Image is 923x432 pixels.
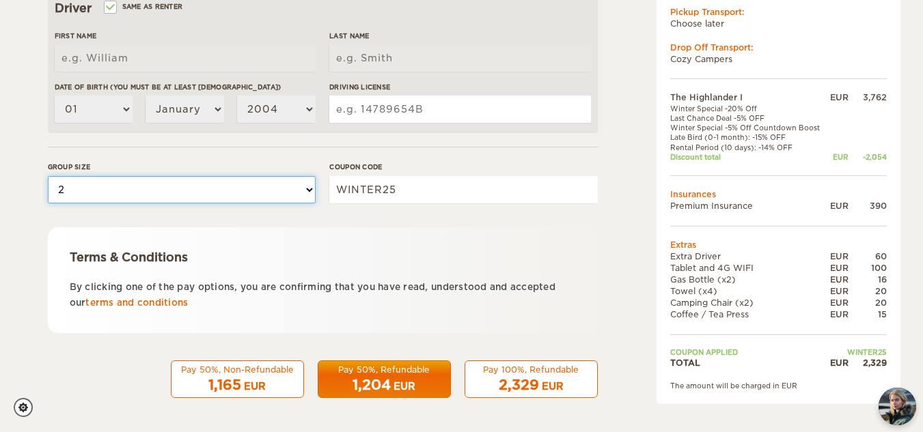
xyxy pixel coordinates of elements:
[670,123,827,132] td: Winter Special -5% Off Countdown Boost
[670,6,887,18] div: Pickup Transport:
[827,250,848,261] div: EUR
[670,381,887,390] div: The amount will be charged in EUR
[70,249,576,265] div: Terms & Conditions
[827,285,848,297] div: EUR
[353,377,391,393] span: 1,204
[244,379,266,393] div: EUR
[670,142,827,152] td: Rental Period (10 days): -14% OFF
[670,103,827,113] td: Winter Special -20% Off
[394,379,415,393] div: EUR
[849,308,887,320] div: 15
[55,44,316,72] input: e.g. William
[542,379,564,393] div: EUR
[827,152,848,162] div: EUR
[670,91,827,103] td: The Highlander I
[670,53,887,65] td: Cozy Campers
[55,31,316,41] label: First Name
[48,162,316,172] label: Group size
[670,285,827,297] td: Towel (x4)
[827,357,848,369] div: EUR
[879,388,916,425] button: chat-button
[849,274,887,285] div: 16
[849,285,887,297] div: 20
[180,364,295,375] div: Pay 50%, Non-Refundable
[827,262,848,274] div: EUR
[849,152,887,162] div: -2,054
[465,360,598,399] button: Pay 100%, Refundable 2,329 EUR
[171,360,304,399] button: Pay 50%, Non-Refundable 1,165 EUR
[670,152,827,162] td: Discount total
[849,200,887,212] div: 390
[473,364,589,375] div: Pay 100%, Refundable
[849,250,887,261] div: 60
[827,200,848,212] div: EUR
[670,18,887,29] td: Choose later
[670,262,827,274] td: Tablet and 4G WIFI
[670,274,827,285] td: Gas Bottle (x2)
[670,200,827,212] td: Premium Insurance
[827,297,848,308] div: EUR
[670,132,827,142] td: Late Bird (0-1 month): -15% OFF
[670,297,827,308] td: Camping Chair (x2)
[329,44,590,72] input: e.g. Smith
[329,96,590,123] input: e.g. 14789654B
[329,82,590,92] label: Driving License
[827,91,848,103] div: EUR
[670,357,827,369] td: TOTAL
[70,279,576,311] p: By clicking one of the pay options, you are confirming that you have read, understood and accepte...
[14,398,42,417] a: Cookie settings
[327,364,442,375] div: Pay 50%, Refundable
[499,377,539,393] span: 2,329
[670,42,887,53] div: Drop Off Transport:
[55,82,316,92] label: Date of birth (You must be at least [DEMOGRAPHIC_DATA])
[849,357,887,369] div: 2,329
[827,274,848,285] div: EUR
[670,113,827,123] td: Last Chance Deal -5% OFF
[208,377,241,393] span: 1,165
[849,262,887,274] div: 100
[849,297,887,308] div: 20
[827,347,886,356] td: WINTER25
[329,31,590,41] label: Last Name
[670,250,827,261] td: Extra Driver
[85,298,188,308] a: terms and conditions
[827,308,848,320] div: EUR
[105,4,114,13] input: Same as renter
[670,308,827,320] td: Coffee / Tea Press
[670,238,887,250] td: Extras
[670,347,827,356] td: Coupon applied
[318,360,451,399] button: Pay 50%, Refundable 1,204 EUR
[849,91,887,103] div: 3,762
[879,388,916,425] img: Freyja at Cozy Campers
[329,162,597,172] label: Coupon code
[670,188,887,200] td: Insurances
